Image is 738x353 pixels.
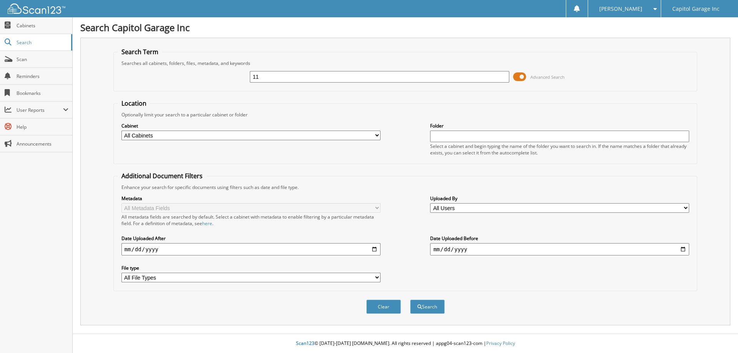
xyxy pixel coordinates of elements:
label: Cabinet [121,123,381,129]
h1: Search Capitol Garage Inc [80,21,730,34]
div: All metadata fields are searched by default. Select a cabinet with metadata to enable filtering b... [121,214,381,227]
input: start [121,243,381,255]
div: Optionally limit your search to a particular cabinet or folder [118,111,693,118]
legend: Location [118,99,150,108]
span: Scan [17,56,68,63]
img: scan123-logo-white.svg [8,3,65,14]
legend: Search Term [118,48,162,56]
iframe: Chat Widget [700,316,738,353]
span: Advanced Search [530,74,565,80]
span: Bookmarks [17,90,68,96]
button: Clear [366,300,401,314]
div: Select a cabinet and begin typing the name of the folder you want to search in. If the name match... [430,143,689,156]
input: end [430,243,689,255]
div: Enhance your search for specific documents using filters such as date and file type. [118,184,693,191]
span: Announcements [17,141,68,147]
a: here [202,220,212,227]
span: Capitol Garage Inc [672,7,720,11]
label: File type [121,265,381,271]
div: © [DATE]-[DATE] [DOMAIN_NAME]. All rights reserved | appg04-scan123-com | [73,334,738,353]
span: Scan123 [296,340,314,346]
span: Cabinets [17,22,68,29]
button: Search [410,300,445,314]
span: [PERSON_NAME] [599,7,642,11]
label: Date Uploaded After [121,235,381,242]
span: Search [17,39,67,46]
label: Uploaded By [430,195,689,202]
legend: Additional Document Filters [118,172,206,180]
div: Searches all cabinets, folders, files, metadata, and keywords [118,60,693,66]
span: User Reports [17,107,63,113]
label: Metadata [121,195,381,202]
a: Privacy Policy [486,340,515,346]
label: Folder [430,123,689,129]
label: Date Uploaded Before [430,235,689,242]
span: Reminders [17,73,68,80]
span: Help [17,124,68,130]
